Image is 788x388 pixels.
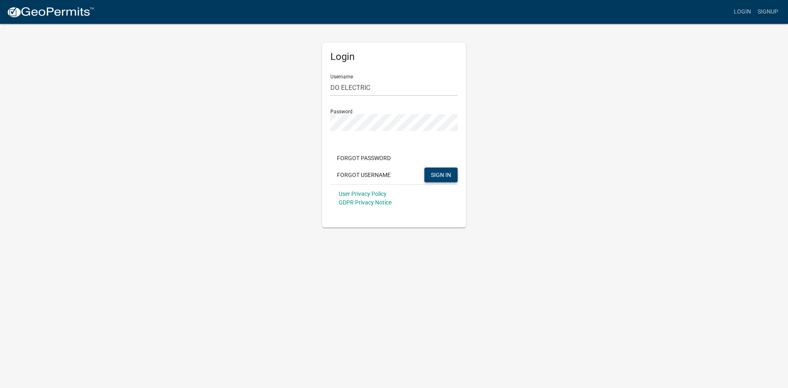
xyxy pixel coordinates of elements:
[339,199,392,206] a: GDPR Privacy Notice
[330,168,397,182] button: Forgot Username
[330,51,458,63] h5: Login
[339,191,387,197] a: User Privacy Policy
[754,4,781,20] a: Signup
[330,151,397,165] button: Forgot Password
[731,4,754,20] a: Login
[424,168,458,182] button: SIGN IN
[431,171,451,178] span: SIGN IN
